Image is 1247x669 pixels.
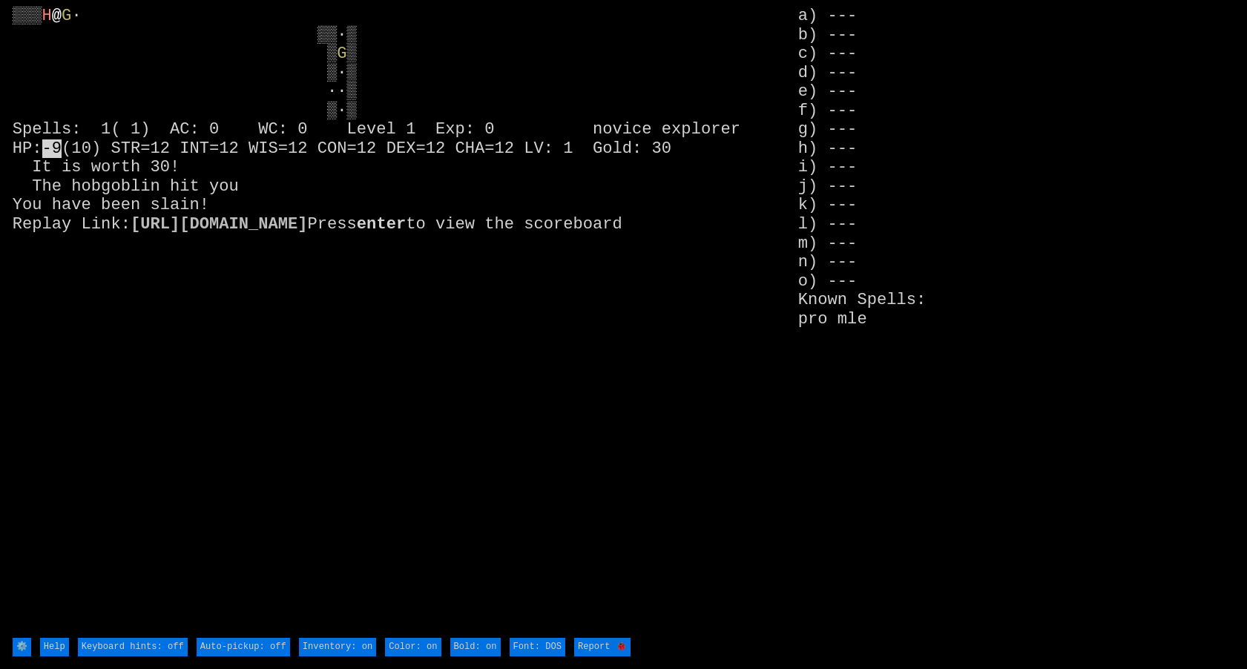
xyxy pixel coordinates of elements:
larn: ▒▒▒ · ▒▒·▒ ▒ ▒ ▒·▒ ··▒ ▒·▒ Spells: 1( 1) AC: 0 WC: 0 Level 1 Exp: 0 novice explorer HP: (10) STR=... [13,7,798,636]
input: Font: DOS [510,638,565,657]
input: Report 🐞 [574,638,631,657]
input: Keyboard hints: off [78,638,188,657]
input: Inventory: on [299,638,376,657]
stats: a) --- b) --- c) --- d) --- e) --- f) --- g) --- h) --- i) --- j) --- k) --- l) --- m) --- n) ---... [798,7,1234,636]
b: enter [357,215,406,234]
mark: -9 [42,139,62,158]
input: Help [40,638,69,657]
font: G [62,7,71,25]
input: Auto-pickup: off [197,638,290,657]
input: Color: on [385,638,441,657]
a: [URL][DOMAIN_NAME] [131,215,308,234]
font: @ [52,7,62,25]
input: Bold: on [450,638,501,657]
font: H [42,7,52,25]
font: G [337,45,346,63]
input: ⚙️ [13,638,31,657]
